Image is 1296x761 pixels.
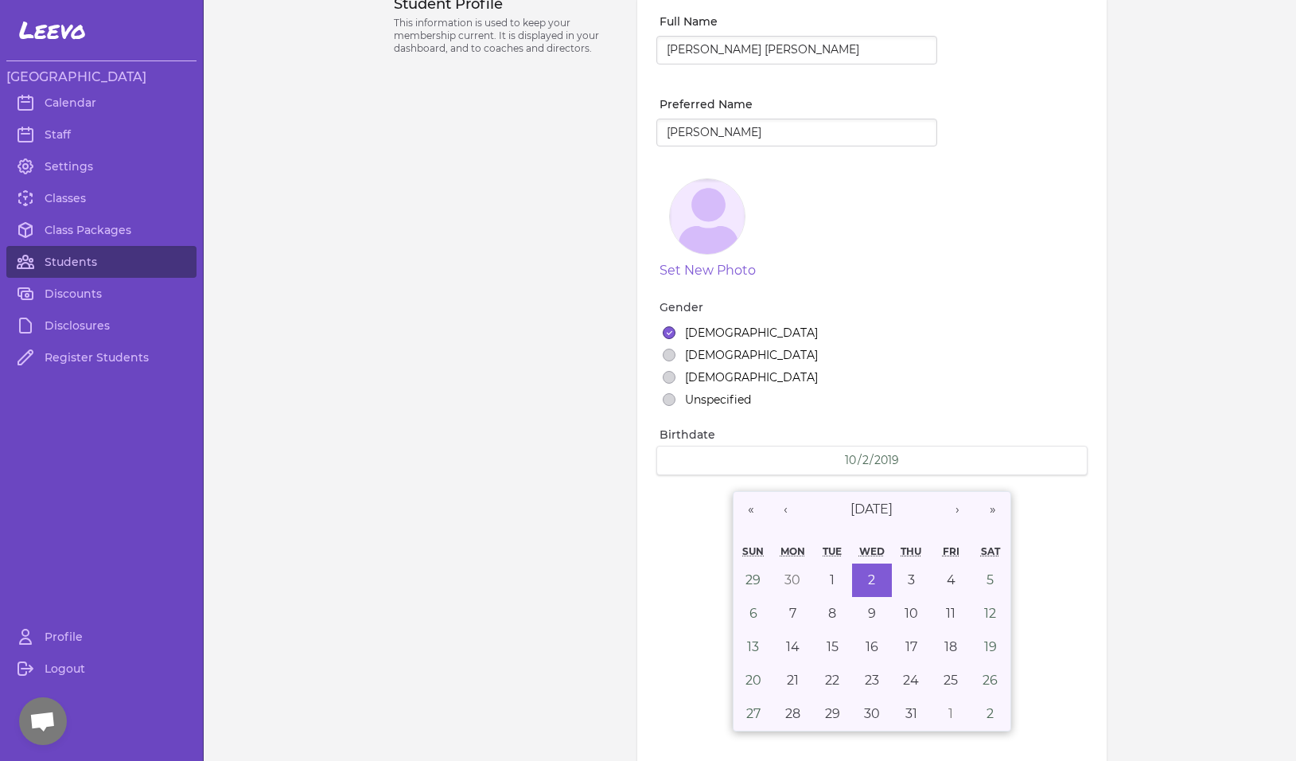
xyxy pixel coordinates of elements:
span: / [870,452,874,468]
button: October 6, 2019 [734,597,773,630]
label: Preferred Name [660,96,937,112]
button: November 1, 2019 [931,697,971,731]
button: » [975,492,1010,527]
abbr: Wednesday [859,545,885,557]
label: Full Name [660,14,937,29]
button: October 18, 2019 [931,630,971,664]
abbr: October 6, 2019 [749,606,757,621]
button: October 23, 2019 [852,664,892,697]
button: October 20, 2019 [734,664,773,697]
a: Settings [6,150,197,182]
span: [DATE] [850,501,893,517]
button: October 10, 2019 [892,597,932,630]
abbr: October 23, 2019 [865,673,879,688]
abbr: October 2, 2019 [868,572,875,587]
button: October 8, 2019 [812,597,852,630]
abbr: October 7, 2019 [789,606,796,621]
abbr: October 21, 2019 [787,673,799,688]
button: October 14, 2019 [773,630,813,664]
button: October 1, 2019 [812,564,852,597]
abbr: October 27, 2019 [746,706,761,721]
input: MM [844,453,858,468]
button: October 30, 2019 [852,697,892,731]
button: October 24, 2019 [892,664,932,697]
span: Leevo [19,16,86,45]
button: September 30, 2019 [773,564,813,597]
abbr: Thursday [901,545,921,557]
abbr: October 29, 2019 [825,706,840,721]
button: October 31, 2019 [892,697,932,731]
abbr: November 2, 2019 [987,706,994,721]
div: Open chat [19,697,67,745]
abbr: October 24, 2019 [903,673,919,688]
button: October 29, 2019 [812,697,852,731]
abbr: October 15, 2019 [827,639,839,654]
input: DD [862,453,870,468]
abbr: October 16, 2019 [866,639,878,654]
button: October 27, 2019 [734,697,773,731]
a: Discounts [6,278,197,310]
a: Profile [6,621,197,653]
abbr: October 26, 2019 [983,673,998,688]
button: October 11, 2019 [931,597,971,630]
button: October 7, 2019 [773,597,813,630]
abbr: October 3, 2019 [908,572,915,587]
label: Gender [660,299,1087,315]
button: November 2, 2019 [971,697,1010,731]
abbr: October 22, 2019 [825,673,839,688]
abbr: October 9, 2019 [868,606,876,621]
button: Set New Photo [660,261,756,280]
button: October 17, 2019 [892,630,932,664]
button: October 21, 2019 [773,664,813,697]
abbr: Monday [780,545,805,557]
abbr: October 25, 2019 [944,673,958,688]
label: Unspecified [685,392,751,408]
button: October 5, 2019 [971,564,1010,597]
button: ‹ [769,492,804,527]
abbr: October 17, 2019 [905,639,917,654]
abbr: October 5, 2019 [987,572,994,587]
abbr: Tuesday [823,545,842,557]
button: October 28, 2019 [773,697,813,731]
abbr: October 13, 2019 [747,639,759,654]
a: Register Students [6,341,197,373]
button: › [940,492,975,527]
a: Disclosures [6,310,197,341]
button: September 29, 2019 [734,564,773,597]
button: October 19, 2019 [971,630,1010,664]
a: Class Packages [6,214,197,246]
abbr: Friday [943,545,959,557]
abbr: October 14, 2019 [786,639,800,654]
label: [DEMOGRAPHIC_DATA] [685,347,818,363]
button: October 2, 2019 [852,564,892,597]
h3: [GEOGRAPHIC_DATA] [6,68,197,87]
abbr: October 4, 2019 [947,572,955,587]
button: October 13, 2019 [734,630,773,664]
button: October 3, 2019 [892,564,932,597]
button: October 25, 2019 [931,664,971,697]
button: October 22, 2019 [812,664,852,697]
p: This information is used to keep your membership current. It is displayed in your dashboard, and ... [394,17,619,55]
abbr: October 10, 2019 [905,606,918,621]
a: Students [6,246,197,278]
button: October 26, 2019 [971,664,1010,697]
abbr: October 12, 2019 [984,606,996,621]
button: « [734,492,769,527]
abbr: September 30, 2019 [784,572,800,587]
input: Richard [656,119,937,147]
abbr: September 29, 2019 [745,572,761,587]
button: October 16, 2019 [852,630,892,664]
abbr: Sunday [742,545,764,557]
a: Calendar [6,87,197,119]
abbr: October 11, 2019 [946,606,955,621]
a: Staff [6,119,197,150]
abbr: October 31, 2019 [905,706,917,721]
abbr: October 30, 2019 [864,706,880,721]
label: [DEMOGRAPHIC_DATA] [685,325,818,341]
button: October 15, 2019 [812,630,852,664]
button: October 12, 2019 [971,597,1010,630]
label: Birthdate [660,427,1087,443]
span: / [858,452,862,468]
abbr: Saturday [981,545,1000,557]
button: [DATE] [804,492,940,527]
